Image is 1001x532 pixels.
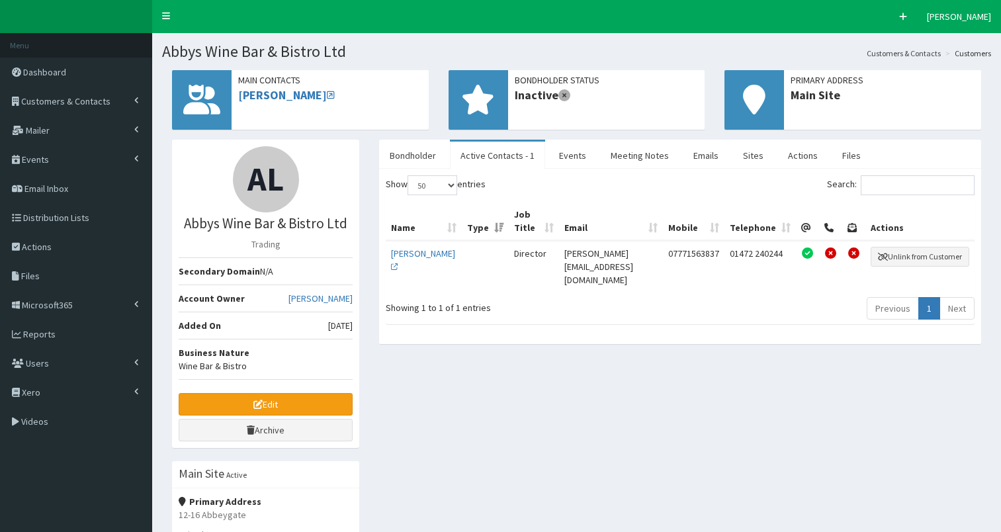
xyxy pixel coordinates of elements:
a: Files [832,142,871,169]
td: 01472 240244 [724,241,796,292]
a: Customers & Contacts [867,48,941,59]
a: [PERSON_NAME] [238,87,335,103]
span: [DATE] [328,319,353,332]
a: Previous [867,297,919,320]
span: Mailer [26,124,50,136]
span: Customers & Contacts [21,95,110,107]
span: Xero [22,386,40,398]
span: [PERSON_NAME] [927,11,991,22]
li: N/A [179,257,353,285]
th: Job Title: activate to sort column ascending [509,202,558,241]
a: Edit [179,393,353,416]
select: Showentries [408,175,457,195]
span: Users [26,357,49,369]
a: Sites [732,142,774,169]
th: Email Permission [796,202,819,241]
a: Emails [683,142,729,169]
td: 07771563837 [663,241,724,292]
span: Videos [21,416,48,427]
th: Email: activate to sort column ascending [559,202,663,241]
a: Meeting Notes [600,142,679,169]
span: Actions [22,241,52,253]
a: Archive [179,419,353,441]
span: Bondholder Status [515,73,699,87]
td: Director [509,241,558,292]
a: [PERSON_NAME] [391,247,455,273]
th: Post Permission [842,202,865,241]
span: Email Inbox [24,183,68,195]
a: Active Contacts - 1 [450,142,545,169]
span: Distribution Lists [23,212,89,224]
p: 12-16 Abbeygate [179,508,353,521]
li: Wine Bar & Bistro [179,339,353,380]
li: Customers [942,48,991,59]
h3: Abbys Wine Bar & Bistro Ltd [179,216,353,231]
div: Showing 1 to 1 of 1 entries [386,296,621,314]
span: Main Contacts [238,73,422,87]
h3: Main Site [179,468,224,480]
label: Search: [827,175,975,195]
b: Account Owner [179,292,245,304]
b: Added On [179,320,221,332]
span: Dashboard [23,66,66,78]
p: Trading [179,238,353,251]
input: Search: [861,175,975,195]
span: Reports [23,328,56,340]
strong: Primary Address [179,496,261,508]
th: Telephone: activate to sort column ascending [724,202,796,241]
b: Business Nature [179,347,249,359]
button: Unlink from Customer [871,247,969,267]
a: Actions [777,142,828,169]
span: Main Site [791,87,975,104]
th: Telephone Permission [819,202,842,241]
span: Primary Address [791,73,975,87]
th: Name: activate to sort column ascending [386,202,462,241]
th: Mobile: activate to sort column ascending [663,202,724,241]
a: [PERSON_NAME] [288,292,353,305]
span: AL [247,158,284,200]
span: Events [22,154,49,165]
b: Secondary Domain [179,265,260,277]
td: [PERSON_NAME][EMAIL_ADDRESS][DOMAIN_NAME] [559,241,663,292]
h1: Abbys Wine Bar & Bistro Ltd [162,43,991,60]
th: Type: activate to sort column ascending [462,202,509,241]
span: Microsoft365 [22,299,73,311]
a: Bondholder [379,142,447,169]
a: Events [548,142,597,169]
a: Next [939,297,975,320]
a: 1 [918,297,940,320]
span: Inactive [515,87,699,104]
label: Show entries [386,175,486,195]
small: Active [226,470,247,480]
th: Actions [865,202,975,241]
span: Files [21,270,40,282]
